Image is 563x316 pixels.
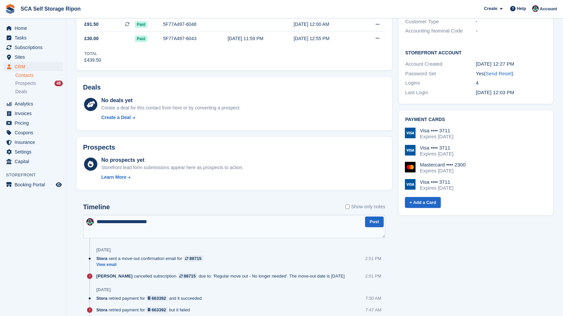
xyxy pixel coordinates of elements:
[15,118,54,128] span: Pricing
[101,114,240,121] a: Create a Deal
[345,203,350,210] input: Show only notes
[15,52,54,62] span: Sites
[96,273,133,279] span: [PERSON_NAME]
[405,60,476,68] div: Account Created
[405,145,416,156] img: Visa Logo
[96,247,111,253] div: [DATE]
[101,174,126,181] div: Learn More
[15,128,54,137] span: Coupons
[3,138,63,147] a: menu
[15,80,36,87] span: Prospects
[3,147,63,157] a: menu
[96,295,205,301] div: retried payment for and it succeeded
[135,21,147,28] span: Paid
[15,89,27,95] span: Deals
[54,81,63,86] div: 48
[476,90,515,95] time: 2025-08-11 11:03:07 UTC
[476,79,547,87] div: 4
[15,99,54,108] span: Analytics
[345,203,385,210] label: Show only notes
[96,262,207,268] a: View email
[476,18,547,26] div: -
[484,5,497,12] span: Create
[84,21,99,28] span: £91.50
[405,18,476,26] div: Customer Type
[101,96,240,104] div: No deals yet
[405,197,441,208] a: + Add a Card
[365,217,384,227] button: Post
[183,255,203,262] a: 88715
[86,218,94,225] img: Sam Chapman
[420,151,453,157] div: Expires [DATE]
[96,255,207,262] div: sent a move-out confirmation email for
[146,307,168,313] a: 663392
[146,295,168,301] a: 663392
[184,273,196,279] div: 88715
[3,24,63,33] a: menu
[152,307,166,313] div: 663392
[96,287,111,292] div: [DATE]
[15,62,54,71] span: CRM
[420,162,466,168] div: Mastercard •••• 2300
[484,71,513,76] span: ( )
[15,72,63,79] a: Contacts
[532,5,539,12] img: Sam Chapman
[405,27,476,35] div: Accounting Nominal Code
[3,128,63,137] a: menu
[405,128,416,138] img: Visa Logo
[476,60,547,68] div: [DATE] 12:27 PM
[15,80,63,87] a: Prospects 48
[420,168,466,174] div: Expires [DATE]
[405,179,416,190] img: Visa Logo
[96,273,348,279] div: cancelled subscription due to: 'Regular move out - No longer needed'. The move-out date is [DATE]
[15,180,54,189] span: Booking Portal
[163,21,228,28] div: 5F77A497-6048
[5,4,15,14] img: stora-icon-8386f47178a22dfd0bd8f6a31ec36ba5ce8667c1dd55bd0f319d3a0aa187defe.svg
[55,181,63,189] a: Preview store
[3,52,63,62] a: menu
[15,138,54,147] span: Insurance
[3,99,63,108] a: menu
[365,273,381,279] div: 2:51 PM
[405,162,416,172] img: Mastercard Logo
[405,117,546,122] h2: Payment cards
[101,164,243,171] div: Storefront lead form submissions appear here as prospects to action.
[15,24,54,33] span: Home
[405,70,476,78] div: Password Set
[3,180,63,189] a: menu
[294,35,360,42] div: [DATE] 12:55 PM
[486,71,512,76] a: Send Reset
[96,307,193,313] div: retried payment for but it failed
[420,134,453,140] div: Expires [DATE]
[83,84,101,91] h2: Deals
[365,295,381,301] div: 7:50 AM
[420,179,453,185] div: Visa •••• 3711
[420,128,453,134] div: Visa •••• 3711
[517,5,526,12] span: Help
[101,156,243,164] div: No prospects yet
[15,157,54,166] span: Capital
[15,43,54,52] span: Subscriptions
[3,33,63,42] a: menu
[405,49,546,56] h2: Storefront Account
[365,307,381,313] div: 7:47 AM
[3,118,63,128] a: menu
[3,62,63,71] a: menu
[6,172,66,178] span: Storefront
[84,51,101,57] div: Total
[420,185,453,191] div: Expires [DATE]
[365,255,381,262] div: 2:51 PM
[476,70,547,78] div: Yes
[15,88,63,95] a: Deals
[18,3,83,14] a: SCA Self Storage Ripon
[405,79,476,87] div: Logins
[3,157,63,166] a: menu
[152,295,166,301] div: 663392
[15,33,54,42] span: Tasks
[3,43,63,52] a: menu
[294,21,360,28] div: [DATE] 12:00 AM
[83,203,110,211] h2: Timeline
[178,273,197,279] a: 88715
[3,109,63,118] a: menu
[135,35,147,42] span: Paid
